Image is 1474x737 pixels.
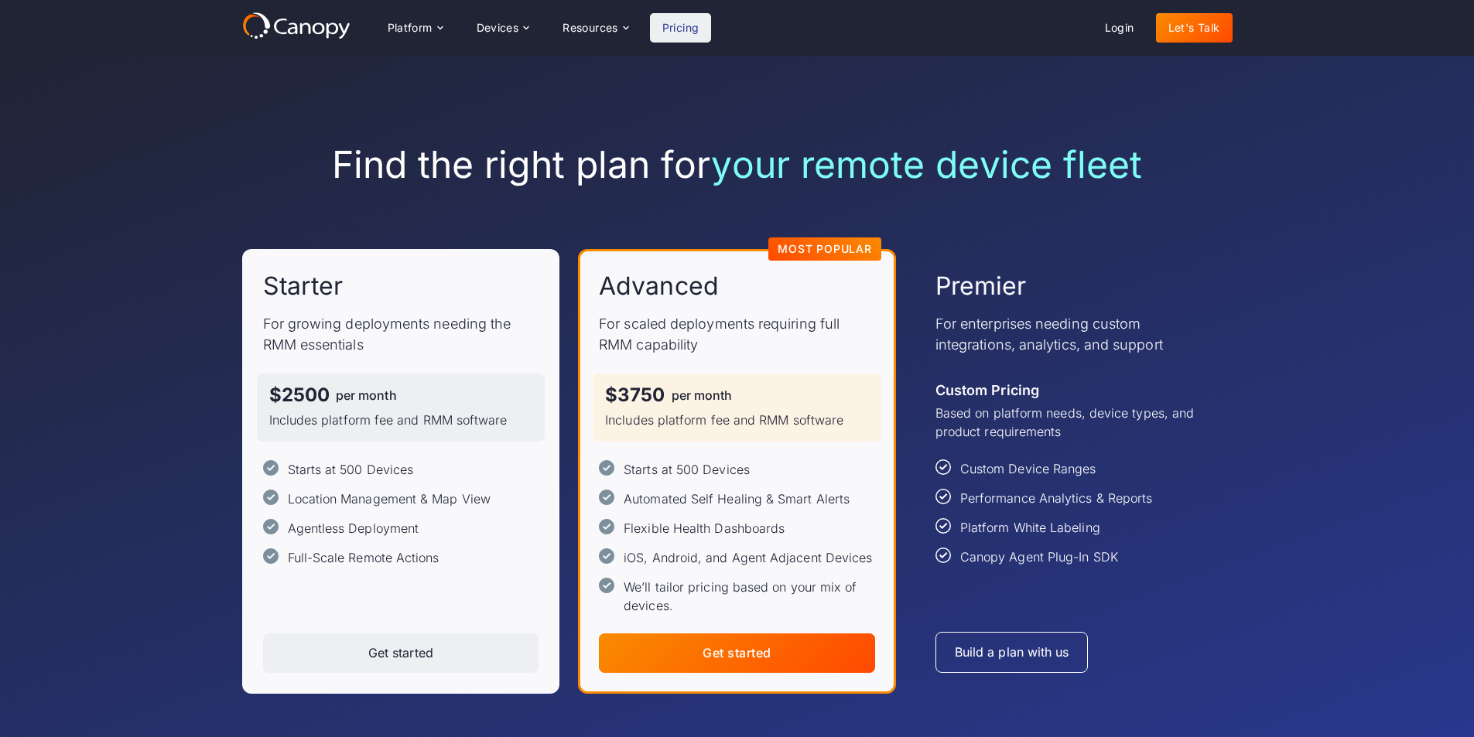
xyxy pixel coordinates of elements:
[336,389,397,401] div: per month
[624,460,750,479] div: Starts at 500 Devices
[624,519,785,537] div: Flexible Health Dashboards
[263,313,539,355] p: For growing deployments needing the RMM essentials
[703,646,771,660] div: Get started
[960,459,1096,478] div: Custom Device Ranges
[263,270,344,302] h2: Starter
[624,548,872,567] div: iOS, Android, and Agent Adjacent Devices
[935,632,1089,673] a: Build a plan with us
[550,12,640,43] div: Resources
[242,142,1233,187] h1: Find the right plan for
[269,411,533,429] p: Includes platform fee and RMM software
[288,460,414,479] div: Starts at 500 Devices
[935,270,1027,302] h2: Premier
[935,380,1039,401] div: Custom Pricing
[960,548,1118,566] div: Canopy Agent Plug-In SDK
[288,490,491,508] div: Location Management & Map View
[778,244,872,254] div: Most Popular
[563,22,618,33] div: Resources
[288,548,439,567] div: Full-Scale Remote Actions
[599,270,719,302] h2: Advanced
[605,411,869,429] p: Includes platform fee and RMM software
[605,386,665,404] div: $3750
[269,386,330,404] div: $2500
[624,490,850,508] div: Automated Self Healing & Smart Alerts
[935,313,1212,355] p: For enterprises needing custom integrations, analytics, and support
[477,22,519,33] div: Devices
[955,645,1069,660] div: Build a plan with us
[624,578,875,615] div: We’ll tailor pricing based on your mix of devices.
[288,519,419,537] div: Agentless Deployment
[672,389,733,401] div: per month
[464,12,542,43] div: Devices
[960,518,1100,537] div: Platform White Labeling
[368,646,433,660] div: Get started
[388,22,433,33] div: Platform
[960,489,1152,507] div: Performance Analytics & Reports
[935,404,1212,441] p: Based on platform needs, device types, and product requirements
[599,633,875,673] a: Get started
[711,142,1142,187] span: your remote device fleet
[263,633,539,673] a: Get started
[1093,13,1147,43] a: Login
[650,13,712,43] a: Pricing
[599,313,875,355] p: For scaled deployments requiring full RMM capability
[1156,13,1233,43] a: Let's Talk
[375,12,455,43] div: Platform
